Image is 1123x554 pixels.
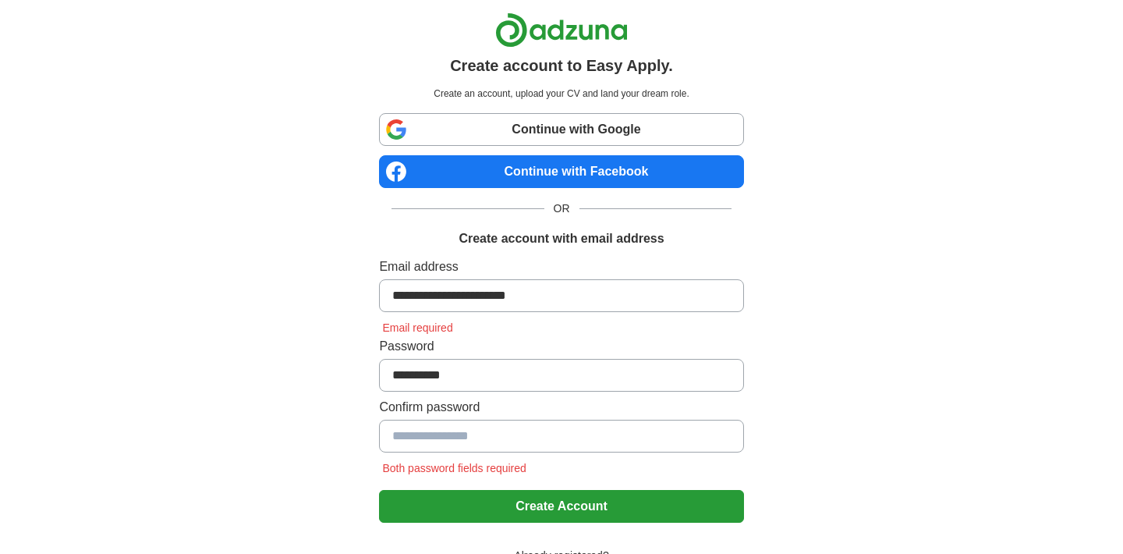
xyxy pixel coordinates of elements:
[379,462,529,474] span: Both password fields required
[495,12,628,48] img: Adzuna logo
[379,321,455,334] span: Email required
[382,87,740,101] p: Create an account, upload your CV and land your dream role.
[379,398,743,417] label: Confirm password
[379,155,743,188] a: Continue with Facebook
[450,54,673,77] h1: Create account to Easy Apply.
[379,113,743,146] a: Continue with Google
[379,490,743,523] button: Create Account
[379,337,743,356] label: Password
[544,201,579,217] span: OR
[379,257,743,276] label: Email address
[459,229,664,248] h1: Create account with email address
